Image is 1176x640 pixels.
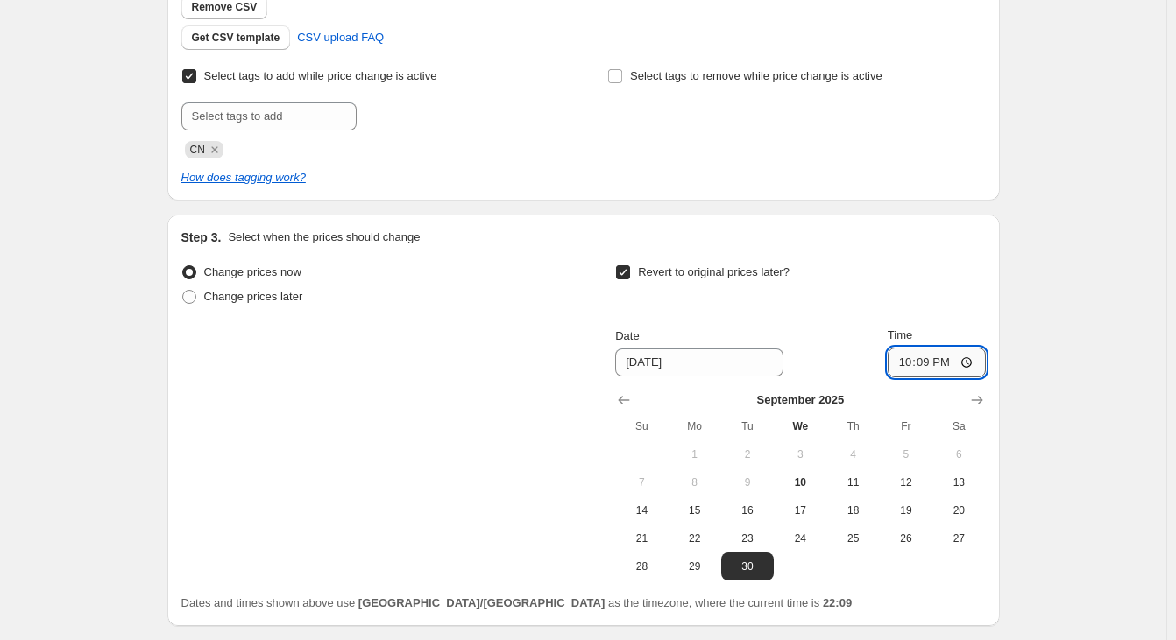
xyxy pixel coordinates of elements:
button: Friday September 12 2025 [880,468,932,496]
span: 28 [622,559,661,573]
span: 7 [622,475,661,489]
button: Wednesday September 17 2025 [774,496,826,524]
span: Revert to original prices later? [638,265,790,278]
span: 2 [728,447,767,461]
span: Tu [728,419,767,433]
input: Select tags to add [181,102,357,130]
span: 27 [939,531,978,545]
b: [GEOGRAPHIC_DATA]/[GEOGRAPHIC_DATA] [358,596,605,609]
span: Date [615,329,639,342]
span: 6 [939,447,978,461]
span: Select tags to add while price change is active [204,69,437,82]
span: Th [833,419,872,433]
span: 29 [676,559,714,573]
th: Sunday [615,412,668,440]
input: 9/10/2025 [615,348,783,376]
span: 11 [833,475,872,489]
button: Monday September 29 2025 [669,552,721,580]
button: Monday September 22 2025 [669,524,721,552]
button: Wednesday September 3 2025 [774,440,826,468]
span: Time [888,328,912,341]
span: 30 [728,559,767,573]
button: Thursday September 18 2025 [826,496,879,524]
span: 17 [781,503,819,517]
span: Fr [887,419,925,433]
button: Tuesday September 30 2025 [721,552,774,580]
th: Wednesday [774,412,826,440]
span: 14 [622,503,661,517]
button: Tuesday September 23 2025 [721,524,774,552]
span: 23 [728,531,767,545]
span: 19 [887,503,925,517]
button: Monday September 8 2025 [669,468,721,496]
span: 18 [833,503,872,517]
button: Get CSV template [181,25,291,50]
button: Tuesday September 9 2025 [721,468,774,496]
th: Tuesday [721,412,774,440]
span: 1 [676,447,714,461]
span: Select tags to remove while price change is active [630,69,882,82]
b: 22:09 [823,596,852,609]
a: How does tagging work? [181,171,306,184]
h2: Step 3. [181,229,222,246]
button: Saturday September 13 2025 [932,468,985,496]
button: Sunday September 28 2025 [615,552,668,580]
span: 10 [781,475,819,489]
span: 5 [887,447,925,461]
button: Today Wednesday September 10 2025 [774,468,826,496]
input: 12:00 [888,348,986,377]
button: Show previous month, August 2025 [612,388,636,412]
span: Get CSV template [192,31,280,45]
button: Show next month, October 2025 [965,388,989,412]
button: Wednesday September 24 2025 [774,524,826,552]
button: Tuesday September 2 2025 [721,440,774,468]
button: Friday September 19 2025 [880,496,932,524]
span: 3 [781,447,819,461]
span: Su [622,419,661,433]
span: 12 [887,475,925,489]
span: 20 [939,503,978,517]
button: Saturday September 20 2025 [932,496,985,524]
span: 26 [887,531,925,545]
span: 16 [728,503,767,517]
button: Saturday September 6 2025 [932,440,985,468]
button: Friday September 5 2025 [880,440,932,468]
span: Change prices now [204,265,301,278]
span: Mo [676,419,714,433]
th: Thursday [826,412,879,440]
th: Saturday [932,412,985,440]
th: Friday [880,412,932,440]
button: Sunday September 21 2025 [615,524,668,552]
a: CSV upload FAQ [287,24,394,52]
button: Monday September 15 2025 [669,496,721,524]
button: Friday September 26 2025 [880,524,932,552]
span: We [781,419,819,433]
span: 13 [939,475,978,489]
span: CN [190,144,205,156]
button: Thursday September 11 2025 [826,468,879,496]
button: Sunday September 14 2025 [615,496,668,524]
span: 25 [833,531,872,545]
p: Select when the prices should change [228,229,420,246]
span: 22 [676,531,714,545]
span: 21 [622,531,661,545]
span: 24 [781,531,819,545]
span: 15 [676,503,714,517]
span: Dates and times shown above use as the timezone, where the current time is [181,596,853,609]
span: 4 [833,447,872,461]
button: Thursday September 4 2025 [826,440,879,468]
button: Sunday September 7 2025 [615,468,668,496]
button: Tuesday September 16 2025 [721,496,774,524]
button: Monday September 1 2025 [669,440,721,468]
span: 9 [728,475,767,489]
span: CSV upload FAQ [297,29,384,46]
th: Monday [669,412,721,440]
button: Saturday September 27 2025 [932,524,985,552]
span: Change prices later [204,290,303,303]
span: 8 [676,475,714,489]
button: Thursday September 25 2025 [826,524,879,552]
button: Remove CN [207,142,223,158]
span: Sa [939,419,978,433]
